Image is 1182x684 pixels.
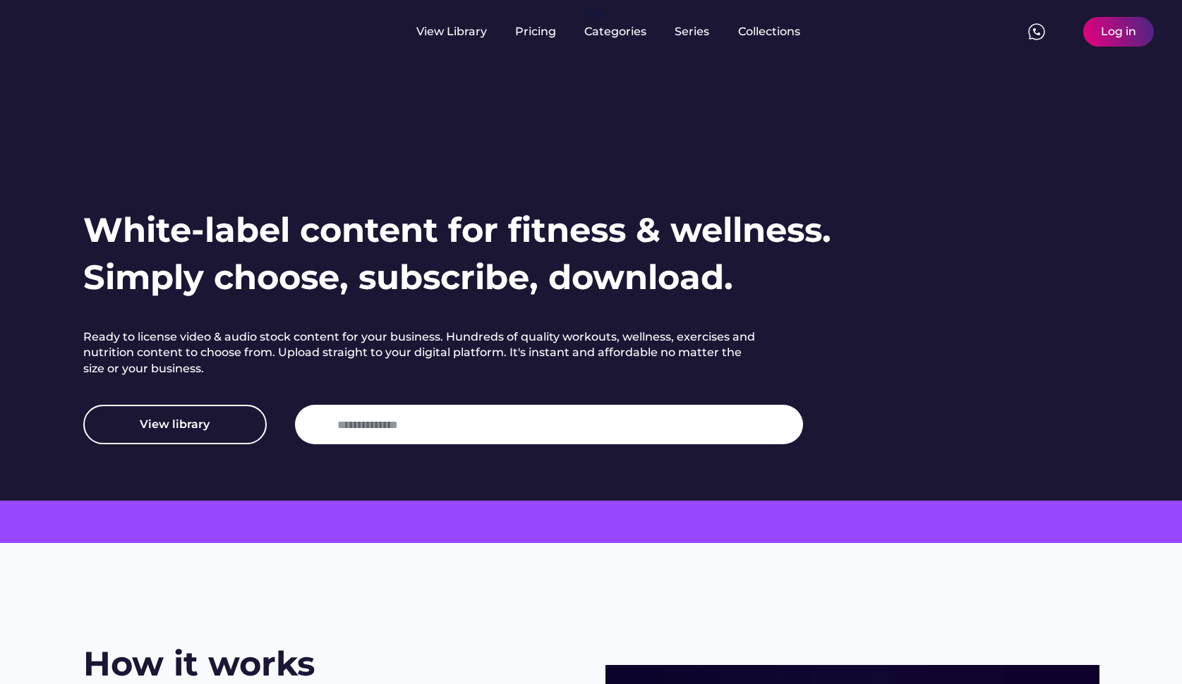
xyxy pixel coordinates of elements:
[1101,24,1136,39] div: Log in
[1028,23,1045,40] img: meteor-icons_whatsapp%20%281%29.svg
[83,207,831,301] h1: White-label content for fitness & wellness. Simply choose, subscribe, download.
[28,16,140,44] img: yH5BAEAAAAALAAAAAABAAEAAAIBRAA7
[83,405,267,444] button: View library
[515,24,556,39] div: Pricing
[675,24,710,39] div: Series
[416,24,487,39] div: View Library
[1052,23,1069,40] img: yH5BAEAAAAALAAAAAABAAEAAAIBRAA7
[162,23,179,40] img: yH5BAEAAAAALAAAAAABAAEAAAIBRAA7
[738,24,800,39] div: Collections
[584,7,603,21] div: fvck
[309,416,326,433] img: yH5BAEAAAAALAAAAAABAAEAAAIBRAA7
[83,329,761,377] h2: Ready to license video & audio stock content for your business. Hundreds of quality workouts, wel...
[584,24,646,39] div: Categories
